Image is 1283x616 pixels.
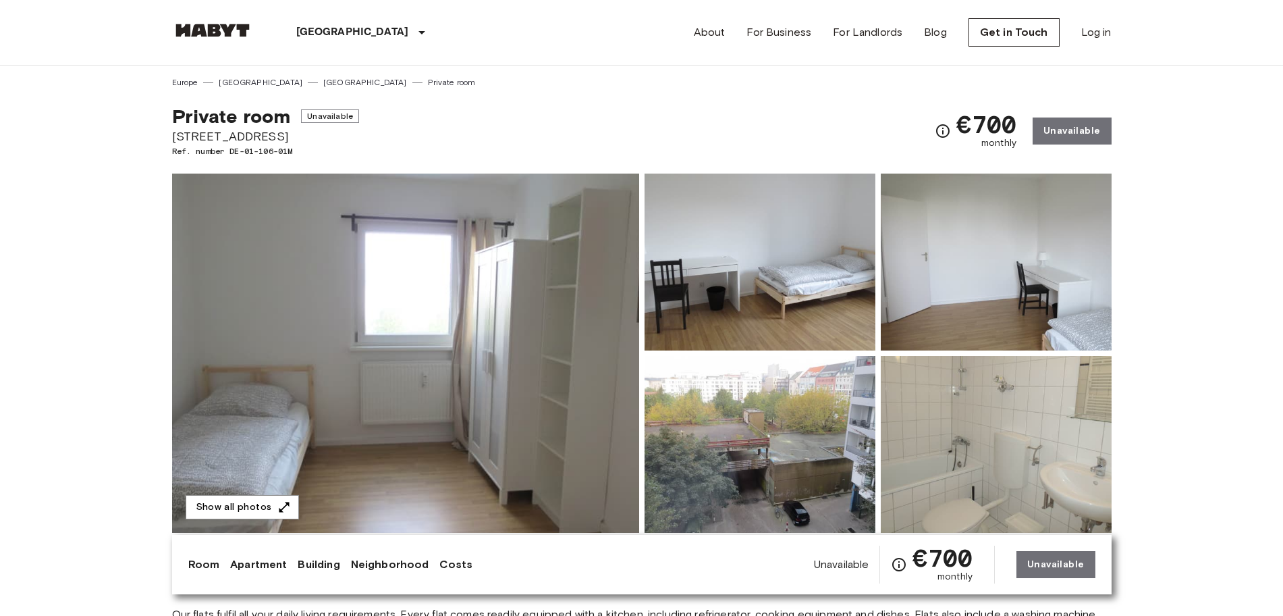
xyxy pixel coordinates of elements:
img: Picture of unit DE-01-106-01M [645,356,875,533]
a: [GEOGRAPHIC_DATA] [323,76,407,88]
a: Log in [1081,24,1112,41]
img: Picture of unit DE-01-106-01M [645,174,875,351]
a: Costs [439,557,472,573]
span: €700 [956,112,1016,136]
a: For Business [746,24,811,41]
a: Get in Touch [968,18,1060,47]
span: monthly [937,570,973,584]
a: Building [298,557,339,573]
span: Ref. number DE-01-106-01M [172,145,359,157]
a: Neighborhood [351,557,429,573]
a: Europe [172,76,198,88]
svg: Check cost overview for full price breakdown. Please note that discounts apply to new joiners onl... [935,123,951,139]
img: Marketing picture of unit DE-01-106-01M [172,174,639,533]
a: Apartment [230,557,287,573]
span: Private room [172,105,291,128]
span: monthly [981,136,1016,150]
a: [GEOGRAPHIC_DATA] [219,76,302,88]
button: Show all photos [186,495,299,520]
span: Unavailable [814,557,869,572]
img: Picture of unit DE-01-106-01M [881,356,1112,533]
a: About [694,24,726,41]
span: €700 [912,546,973,570]
a: Blog [924,24,947,41]
a: Room [188,557,220,573]
img: Picture of unit DE-01-106-01M [881,174,1112,351]
a: For Landlords [833,24,902,41]
p: [GEOGRAPHIC_DATA] [296,24,409,41]
span: [STREET_ADDRESS] [172,128,359,145]
img: Habyt [172,24,253,37]
span: Unavailable [301,109,359,123]
svg: Check cost overview for full price breakdown. Please note that discounts apply to new joiners onl... [891,557,907,573]
a: Private room [428,76,476,88]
